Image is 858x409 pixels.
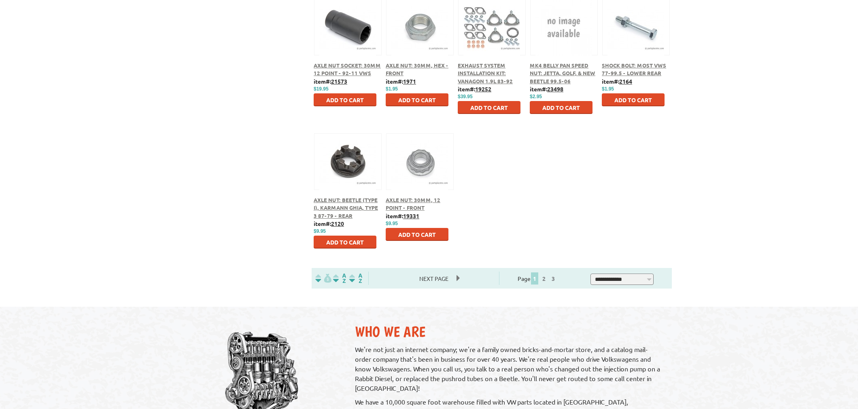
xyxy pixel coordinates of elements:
[411,272,457,285] span: Next Page
[355,344,664,393] p: We're not just an internet company; we're a family owned bricks-and-mortar store, and a catalog m...
[403,212,419,219] u: 19331
[550,275,557,282] a: 3
[398,96,436,103] span: Add to Cart
[458,101,520,114] button: Add to Cart
[602,93,665,106] button: Add to Cart
[386,62,448,77] a: Axle Nut: 30mm, Hex - Front
[530,85,563,93] b: item#:
[331,220,344,227] u: 2120
[386,78,416,85] b: item#:
[314,220,344,227] b: item#:
[614,96,652,103] span: Add to Cart
[314,236,376,249] button: Add to Cart
[386,196,440,211] a: Axle Nut: 30mm, 12 Point - Front
[470,104,508,111] span: Add to Cart
[530,62,595,84] a: MK4 Belly Pan Speed Nut: Jetta, Golf, & New Beetle 99.5-06
[326,238,364,246] span: Add to Cart
[355,323,664,340] h2: Who We Are
[331,78,347,85] u: 21573
[499,272,576,285] div: Page
[411,275,457,282] a: Next Page
[348,274,364,283] img: Sort by Sales Rank
[386,86,398,92] span: $1.95
[386,221,398,226] span: $9.95
[386,212,419,219] b: item#:
[331,274,348,283] img: Sort by Headline
[602,86,614,92] span: $1.95
[475,85,491,93] u: 19252
[403,78,416,85] u: 1971
[530,94,542,99] span: $2.95
[619,78,632,85] u: 2164
[458,85,491,93] b: item#:
[326,96,364,103] span: Add to Cart
[314,86,329,92] span: $19.95
[314,93,376,106] button: Add to Cart
[458,94,473,99] span: $39.95
[314,62,381,77] a: Axle Nut Socket: 30mm 12 Point - 92-11 VWs
[458,62,513,84] a: Exhaust System Installation Kit: Vanagon 1.9L 83-92
[602,78,632,85] b: item#:
[531,272,538,285] span: 1
[315,274,331,283] img: filterpricelow.svg
[386,228,448,241] button: Add to Cart
[542,104,580,111] span: Add to Cart
[398,231,436,238] span: Add to Cart
[314,228,326,234] span: $9.95
[540,275,548,282] a: 2
[530,101,593,114] button: Add to Cart
[386,93,448,106] button: Add to Cart
[314,196,378,219] a: Axle Nut: Beetle (Type I), Karmann Ghia, Type 3 87-79 - Rear
[547,85,563,93] u: 23498
[314,78,347,85] b: item#:
[602,62,666,77] a: Shock Bolt: Most VWs 77-99.5 - Lower Rear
